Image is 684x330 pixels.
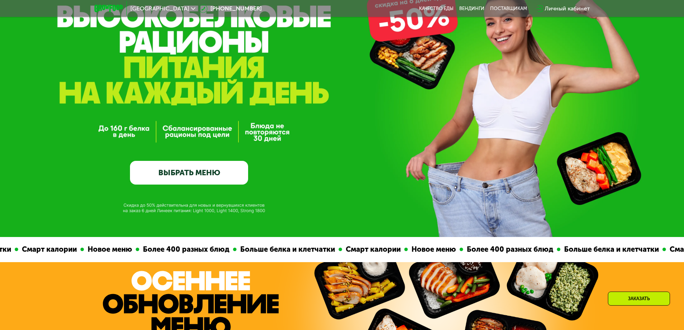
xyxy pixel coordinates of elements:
div: Заказать [608,292,670,306]
div: Больше белка и клетчатки [236,244,338,255]
div: Более 400 разных блюд [463,244,557,255]
a: Качество еды [419,6,453,11]
div: Новое меню [408,244,459,255]
a: Вендинги [459,6,484,11]
a: [PHONE_NUMBER] [199,4,262,13]
div: Смарт калории [342,244,404,255]
div: Смарт калории [18,244,80,255]
a: ВЫБРАТЬ МЕНЮ [130,161,248,185]
div: Новое меню [84,244,135,255]
div: Более 400 разных блюд [139,244,233,255]
div: поставщикам [490,6,527,11]
div: Личный кабинет [545,4,590,13]
span: [GEOGRAPHIC_DATA] [130,6,189,11]
div: Больше белка и клетчатки [560,244,662,255]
